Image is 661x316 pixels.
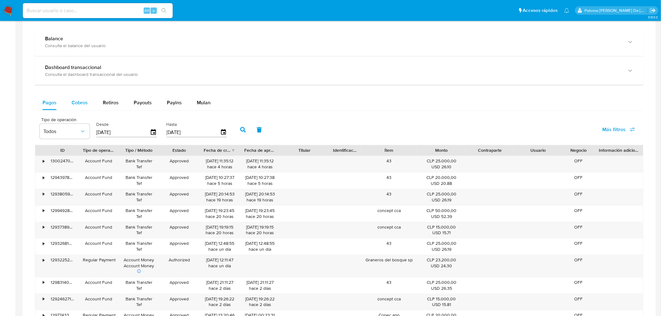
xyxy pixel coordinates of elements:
button: search-icon [157,6,170,15]
a: Notificaciones [564,8,569,13]
a: Salir [650,7,656,14]
span: Alt [144,7,149,13]
p: paloma.falcondesoto@mercadolibre.cl [585,7,648,13]
span: Accesos rápidos [523,7,558,14]
span: s [153,7,155,13]
span: 3.163.0 [648,15,658,20]
input: Buscar usuario o caso... [23,7,173,15]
